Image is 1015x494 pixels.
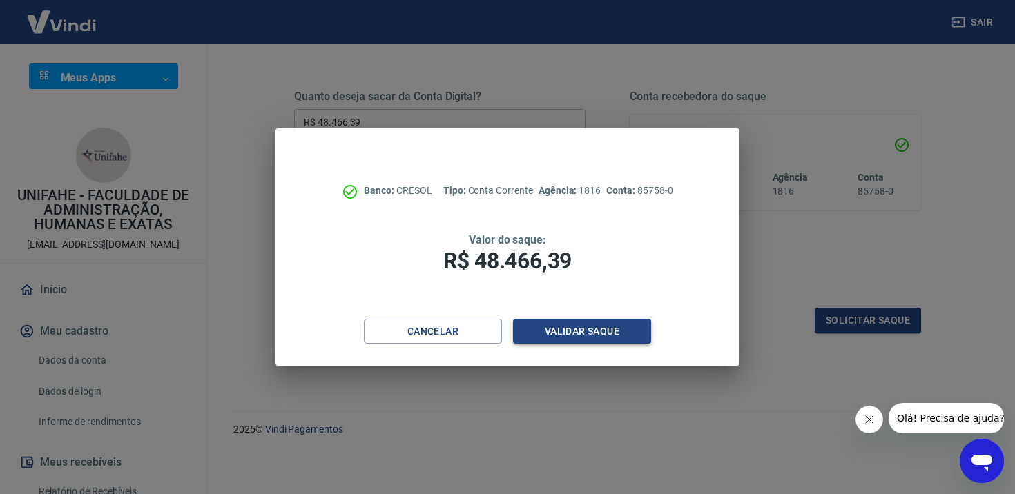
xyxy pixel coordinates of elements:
[889,403,1004,433] iframe: Mensagem da empresa
[855,406,883,433] iframe: Fechar mensagem
[960,439,1004,483] iframe: Botão para abrir a janela de mensagens
[364,185,396,196] span: Banco:
[469,233,546,246] span: Valor do saque:
[443,248,572,274] span: R$ 48.466,39
[443,185,468,196] span: Tipo:
[364,319,502,344] button: Cancelar
[364,184,432,198] p: CRESOL
[8,10,116,21] span: Olá! Precisa de ajuda?
[606,184,673,198] p: 85758-0
[606,185,637,196] span: Conta:
[443,184,533,198] p: Conta Corrente
[539,184,601,198] p: 1816
[513,319,651,344] button: Validar saque
[539,185,579,196] span: Agência:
